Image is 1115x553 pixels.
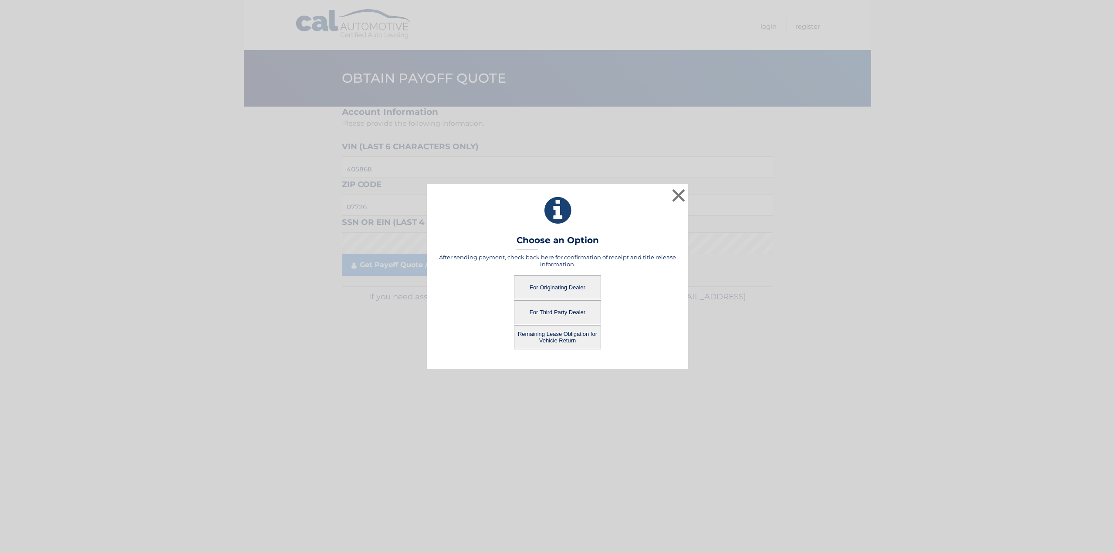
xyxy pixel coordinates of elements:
h5: After sending payment, check back here for confirmation of receipt and title release information. [438,254,677,268]
button: Remaining Lease Obligation for Vehicle Return [514,325,601,349]
button: For Originating Dealer [514,275,601,299]
button: × [670,187,687,204]
button: For Third Party Dealer [514,300,601,324]
h3: Choose an Option [517,235,599,250]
